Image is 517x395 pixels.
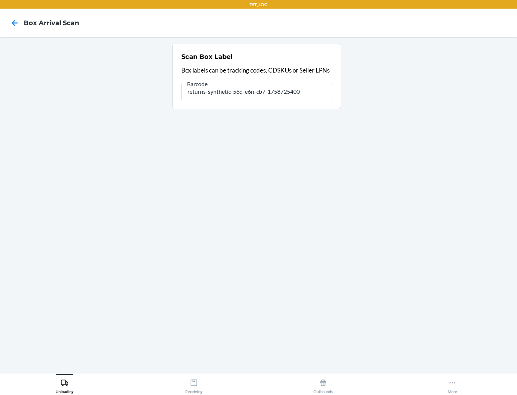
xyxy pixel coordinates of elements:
button: Outbounds [258,374,388,394]
p: TST_LOG [250,1,267,8]
div: More [448,376,457,394]
h4: Box Arrival Scan [24,18,79,28]
p: Box labels can be tracking codes, CDSKUs or Seller LPNs [181,66,332,75]
span: Barcode [186,80,209,88]
div: Outbounds [313,376,333,394]
button: Receiving [129,374,258,394]
div: Receiving [185,376,202,394]
h2: Scan Box Label [181,52,232,61]
div: Unloading [56,376,74,394]
input: Barcode [181,83,332,100]
button: More [388,374,517,394]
